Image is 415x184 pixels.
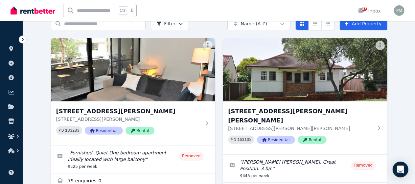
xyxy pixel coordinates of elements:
img: Robert Muir [394,5,404,16]
p: [STREET_ADDRESS][PERSON_NAME][PERSON_NAME] [228,125,373,132]
a: Edit listing: Chester Hill. Great Position. 3 b/r. [223,155,387,182]
img: 30 Weemala Street, Chester Hill [223,38,387,101]
p: [STREET_ADDRESS][PERSON_NAME] [56,116,201,122]
img: RentBetter [11,6,55,15]
button: More options [376,41,385,50]
span: Residential [257,136,295,144]
button: Name (A-Z) [227,17,290,30]
span: Rental [298,136,327,144]
span: Name (A-Z) [241,20,267,27]
button: More options [203,41,213,50]
div: Inbox [358,8,381,14]
a: 2/40 Holt Street, Surry Hills[STREET_ADDRESS][PERSON_NAME][STREET_ADDRESS][PERSON_NAME]PID 183283... [51,38,215,145]
span: Rental [126,127,154,135]
h3: [STREET_ADDRESS][PERSON_NAME] [56,107,201,116]
span: Filter [156,20,176,27]
code: 183283 [65,128,79,133]
button: Expanded list view [321,17,334,30]
img: 2/40 Holt Street, Surry Hills [51,38,215,101]
button: Compact list view [309,17,322,30]
h3: [STREET_ADDRESS][PERSON_NAME][PERSON_NAME] [228,107,373,125]
button: Card view [296,17,309,30]
small: PID [231,138,236,142]
small: PID [59,129,64,132]
a: Edit listing: Furnished. Quiet One bedroom apartment. Ideally located with large balcony [51,145,215,173]
span: k [131,8,133,13]
div: Open Intercom Messenger [393,162,408,177]
span: 87 [362,7,367,11]
span: Residential [85,127,123,135]
span: Ctrl [118,6,128,15]
a: Add Property [340,17,387,30]
button: Filter [151,17,189,30]
a: 30 Weemala Street, Chester Hill[STREET_ADDRESS][PERSON_NAME][PERSON_NAME][STREET_ADDRESS][PERSON_... [223,38,387,154]
div: View options [296,17,334,30]
code: 163102 [237,138,251,142]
